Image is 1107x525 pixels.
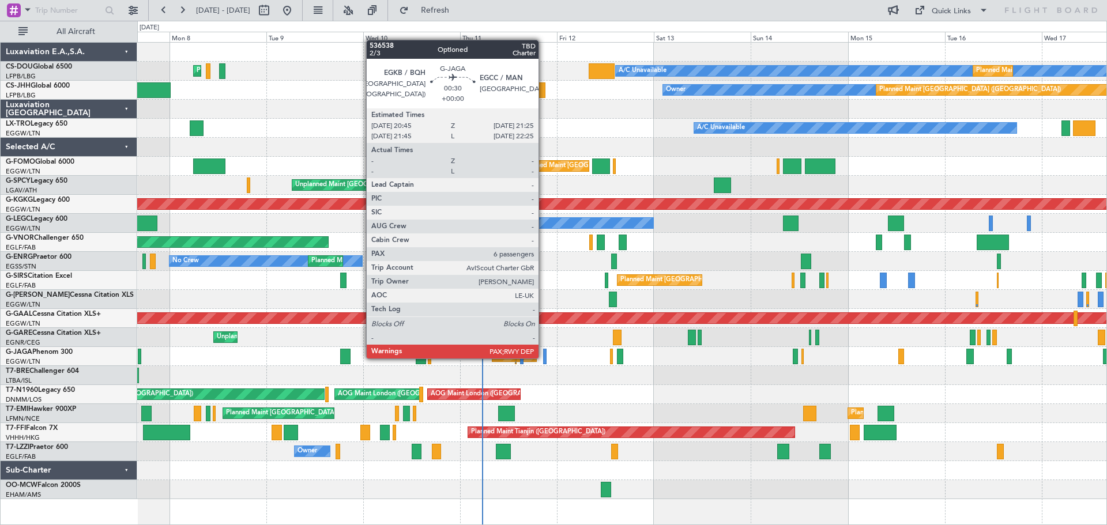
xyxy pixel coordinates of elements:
[6,63,33,70] span: CS-DOU
[6,330,101,337] a: G-GARECessna Citation XLS+
[6,376,32,385] a: LTBA/ISL
[909,1,994,20] button: Quick Links
[6,368,29,375] span: T7-BRE
[848,32,945,42] div: Mon 15
[6,444,68,451] a: T7-LZZIPraetor 600
[338,386,467,403] div: AOG Maint London ([GEOGRAPHIC_DATA])
[666,81,686,99] div: Owner
[363,32,460,42] div: Wed 10
[620,271,802,289] div: Planned Maint [GEOGRAPHIC_DATA] ([GEOGRAPHIC_DATA])
[295,176,482,194] div: Unplanned Maint [GEOGRAPHIC_DATA] ([PERSON_NAME] Intl)
[6,129,40,138] a: EGGW/LTN
[6,262,36,271] a: EGSS/STN
[6,330,32,337] span: G-GARE
[6,224,40,233] a: EGGW/LTN
[6,254,71,260] a: G-ENRGPraetor 600
[6,425,58,432] a: T7-FFIFalcon 7X
[431,386,560,403] div: AOG Maint London ([GEOGRAPHIC_DATA])
[217,328,321,346] div: Unplanned Maint [PERSON_NAME]
[6,243,36,252] a: EGLF/FAB
[6,82,31,89] span: CS-JHH
[13,22,125,41] button: All Aircraft
[6,216,31,222] span: G-LEGC
[6,177,67,184] a: G-SPCYLegacy 650
[6,368,79,375] a: T7-BREChallenger 604
[463,214,483,232] div: Owner
[6,387,75,394] a: T7-N1960Legacy 650
[460,32,557,42] div: Thu 11
[6,387,38,394] span: T7-N1960
[6,63,72,70] a: CS-DOUGlobal 6500
[6,292,134,299] a: G-[PERSON_NAME]Cessna Citation XLS
[6,300,40,309] a: EGGW/LTN
[6,406,76,413] a: T7-EMIHawker 900XP
[30,28,122,36] span: All Aircraft
[6,167,40,176] a: EGGW/LTN
[6,319,40,328] a: EGGW/LTN
[6,395,42,404] a: DNMM/LOS
[411,271,498,289] div: AOG Maint [PERSON_NAME]
[298,443,317,460] div: Owner
[697,119,745,137] div: A/C Unavailable
[6,425,26,432] span: T7-FFI
[932,6,971,17] div: Quick Links
[6,311,32,318] span: G-GAAL
[6,235,34,241] span: G-VNOR
[6,482,37,489] span: OO-MCW
[6,281,36,290] a: EGLF/FAB
[6,158,74,165] a: G-FOMOGlobal 6000
[6,158,35,165] span: G-FOMO
[6,349,32,356] span: G-JAGA
[524,157,705,175] div: Planned Maint [GEOGRAPHIC_DATA] ([GEOGRAPHIC_DATA])
[6,82,70,89] a: CS-JHHGlobal 6000
[6,338,40,347] a: EGNR/CEG
[6,197,70,203] a: G-KGKGLegacy 600
[140,23,159,33] div: [DATE]
[170,32,266,42] div: Mon 8
[6,186,37,195] a: LGAV/ATH
[6,349,73,356] a: G-JAGAPhenom 300
[495,348,677,365] div: Planned Maint [GEOGRAPHIC_DATA] ([GEOGRAPHIC_DATA])
[6,216,67,222] a: G-LEGCLegacy 600
[6,197,33,203] span: G-KGKG
[6,120,67,127] a: LX-TROLegacy 650
[35,2,101,19] input: Trip Number
[6,433,40,442] a: VHHH/HKG
[471,424,605,441] div: Planned Maint Tianjin ([GEOGRAPHIC_DATA])
[6,205,40,214] a: EGGW/LTN
[619,62,667,80] div: A/C Unavailable
[6,490,41,499] a: EHAM/AMS
[6,414,40,423] a: LFMN/NCE
[266,32,363,42] div: Tue 9
[6,311,101,318] a: G-GAALCessna Citation XLS+
[6,452,36,461] a: EGLF/FAB
[6,177,31,184] span: G-SPCY
[6,235,84,241] a: G-VNORChallenger 650
[851,405,961,422] div: Planned Maint [GEOGRAPHIC_DATA]
[6,482,81,489] a: OO-MCWFalcon 2000S
[654,32,751,42] div: Sat 13
[751,32,848,42] div: Sun 14
[311,252,493,270] div: Planned Maint [GEOGRAPHIC_DATA] ([GEOGRAPHIC_DATA])
[6,254,33,260] span: G-ENRG
[6,91,36,100] a: LFPB/LBG
[226,405,336,422] div: Planned Maint [GEOGRAPHIC_DATA]
[6,444,29,451] span: T7-LZZI
[6,406,28,413] span: T7-EMI
[557,32,654,42] div: Fri 12
[196,5,250,16] span: [DATE] - [DATE]
[6,72,36,81] a: LFPB/LBG
[394,1,463,20] button: Refresh
[172,252,199,270] div: No Crew
[879,81,1061,99] div: Planned Maint [GEOGRAPHIC_DATA] ([GEOGRAPHIC_DATA])
[6,357,40,366] a: EGGW/LTN
[6,120,31,127] span: LX-TRO
[945,32,1042,42] div: Tue 16
[6,292,70,299] span: G-[PERSON_NAME]
[6,273,28,280] span: G-SIRS
[197,62,378,80] div: Planned Maint [GEOGRAPHIC_DATA] ([GEOGRAPHIC_DATA])
[411,6,460,14] span: Refresh
[6,273,72,280] a: G-SIRSCitation Excel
